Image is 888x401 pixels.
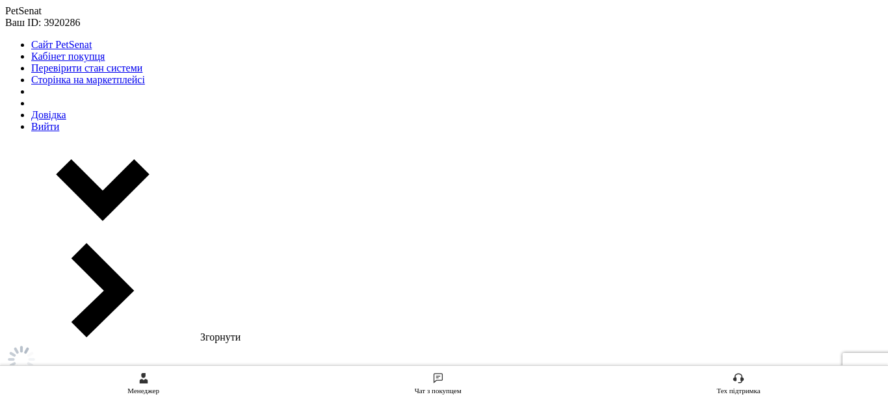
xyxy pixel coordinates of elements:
span: Нові [46,135,64,147]
span: PetSenat [42,8,140,19]
span: Замовлення та повідомлення [38,81,156,104]
button: Чат з покупцем [859,322,885,348]
input: Пошук [7,45,153,69]
span: Повідомлення [38,235,101,247]
span: Оплачені [46,208,86,220]
span: Покупці [38,257,73,269]
span: Виконані [46,172,86,183]
div: Ваш ID: 3920286 [42,19,156,31]
span: Замовлення [38,114,92,126]
span: Скасовані [46,190,90,201]
span: Прийняті [46,153,86,165]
